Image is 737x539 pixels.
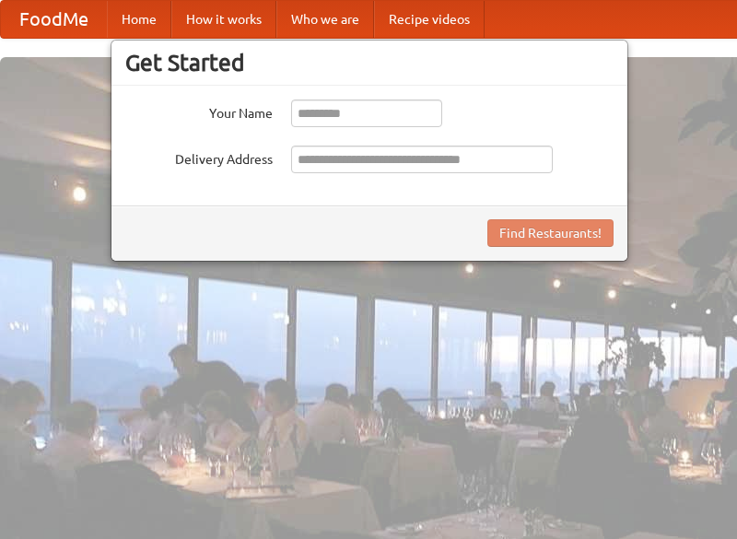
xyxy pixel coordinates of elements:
a: FoodMe [1,1,107,38]
a: Home [107,1,171,38]
label: Delivery Address [125,146,273,169]
a: How it works [171,1,276,38]
a: Recipe videos [374,1,485,38]
a: Who we are [276,1,374,38]
h3: Get Started [125,49,614,76]
label: Your Name [125,100,273,123]
button: Find Restaurants! [487,219,614,247]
